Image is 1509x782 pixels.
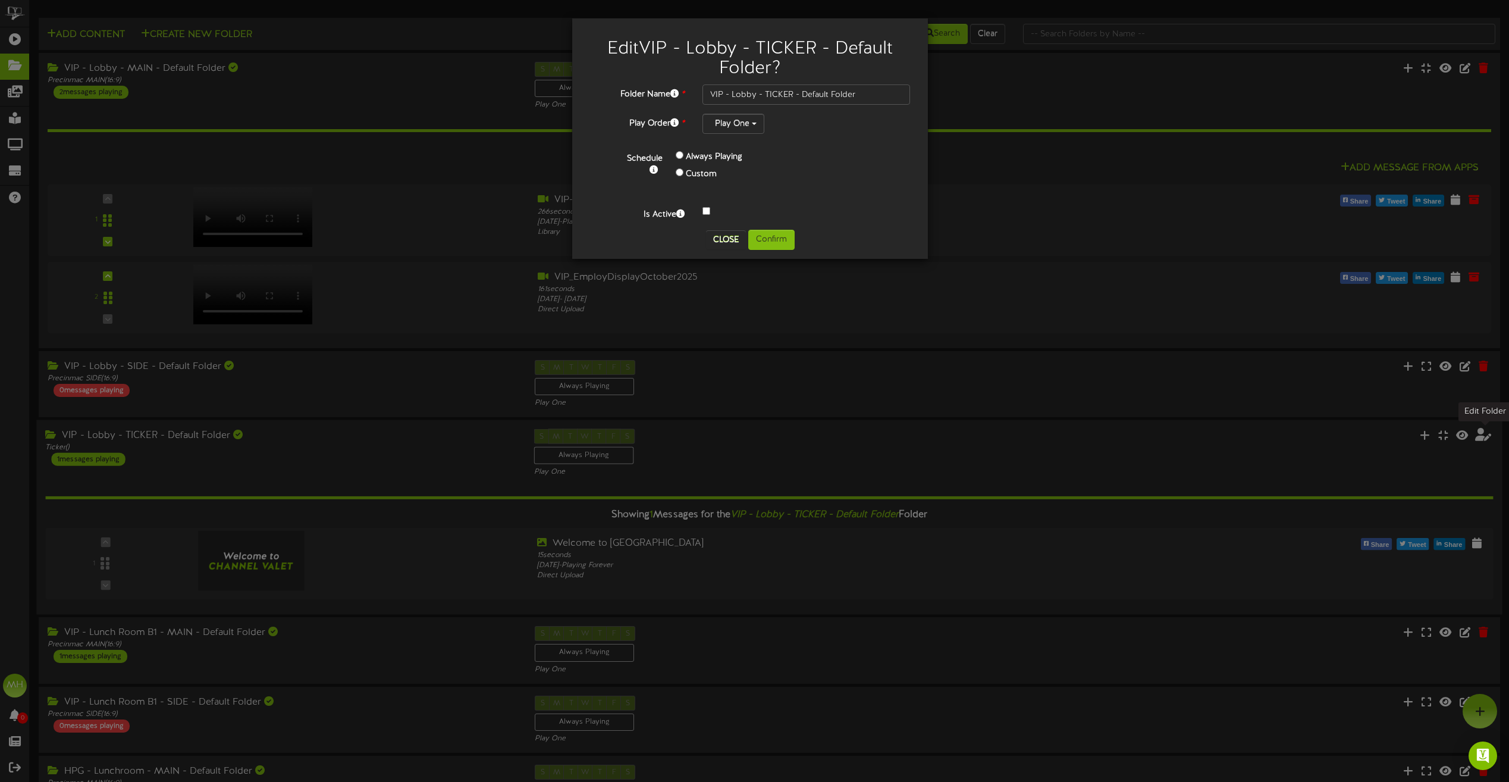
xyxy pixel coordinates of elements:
button: Play One [702,114,764,134]
button: Close [706,230,746,249]
input: Folder Name [702,85,910,105]
h2: Edit VIP - Lobby - TICKER - Default Folder ? [590,39,910,79]
button: Confirm [748,230,795,250]
div: Open Intercom Messenger [1469,742,1497,770]
label: Folder Name [581,85,694,101]
label: Always Playing [686,151,742,163]
label: Custom [686,168,717,180]
b: Schedule [627,154,663,163]
label: Is Active [581,205,694,221]
label: Play Order [581,114,694,130]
